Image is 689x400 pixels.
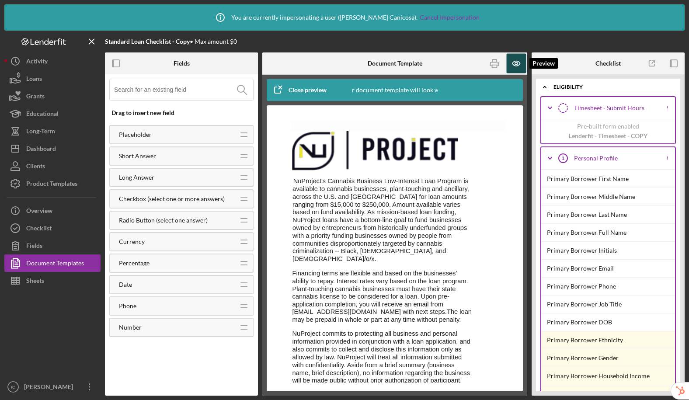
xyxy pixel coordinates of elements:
div: Checklist [595,60,621,67]
button: Long-Term [4,122,101,140]
p: Lenderfit - Timesheet - COPY [541,131,675,141]
div: Primary Borrower Household Income [547,367,675,385]
div: You are currently impersonating a user ( [PERSON_NAME] Canicosa ). [209,7,480,28]
div: Personal Profile [574,155,660,162]
div: Placeholder [110,131,233,138]
div: Primary Borrower Initials [547,242,675,259]
button: Loans [4,70,101,87]
div: Activity [26,52,48,72]
button: Grants [4,87,101,105]
button: Product Templates [4,175,101,192]
div: Primary Borrower First Name [547,170,675,188]
div: Long Answer [110,174,233,181]
button: Activity [4,52,101,70]
input: Search for an existing field [114,79,253,100]
div: Drag to insert new field [111,109,254,116]
div: Document Templates [26,254,84,274]
button: Dashboard [4,140,101,157]
div: Eligibility [553,84,669,90]
button: Sheets [4,272,101,289]
div: Radio Button (select one answer) [110,217,233,224]
div: Phone [110,303,233,310]
div: Checkbox (select one or more answers) [110,195,233,202]
div: ! [667,156,668,161]
div: Educational [26,105,59,125]
div: Primary Borrower Last Name [547,206,675,223]
div: Primary Borrower Phone [547,278,675,295]
div: Fields [26,237,42,257]
div: Primary Borrower Full Name [547,224,675,241]
span: NuProject commits to protecting all business and personal information provided in conjunction wit... [8,216,186,309]
div: Close preview [289,81,327,99]
div: Timesheet - Submit Hours [574,104,660,111]
div: Number [110,324,233,331]
div: Primary Borrower Middle Name [547,188,675,205]
div: Primary Borrower DOB [547,313,675,331]
div: Short Answer [110,153,233,160]
button: Clients [4,157,101,175]
div: • Max amount $0 [105,38,237,45]
button: Educational [4,105,101,122]
text: IC [11,385,15,390]
b: Standard Loan Checklist - Copy [105,38,190,45]
div: Sheets [26,272,44,292]
div: Primary Borrower Gender [547,349,675,367]
div: [PERSON_NAME] [22,378,79,398]
button: Document Templates [4,254,101,272]
div: Loans [26,70,42,90]
button: IC[PERSON_NAME] [4,378,101,396]
div: Overview [26,202,52,222]
div: This is how your document template will look when completed [310,79,480,101]
div: Product Templates [26,175,77,195]
div: Checklist [26,219,52,239]
button: Checklist [4,219,101,237]
button: Fields [4,237,101,254]
div: Primary Borrower Email [547,260,675,277]
div: Primary Borrower Ethnicity [547,331,675,349]
div: ! [667,105,668,111]
tspan: 1 [562,156,564,161]
div: Clients [26,157,45,177]
div: Currency [110,238,233,245]
div: Long-Term [26,122,55,142]
button: Close preview [267,81,335,99]
a: Cancel Impersonation [420,14,480,21]
div: Percentage [110,260,233,267]
div: Primary Borrower Job Title [547,296,675,313]
div: Date [110,281,233,288]
b: Document Template [368,60,422,67]
div: Fields [174,60,190,67]
div: Dashboard [26,140,56,160]
iframe: Rich Text Area [284,114,505,383]
div: Grants [26,87,45,107]
button: Overview [4,202,101,219]
p: Pre-built form enabled [541,122,675,131]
